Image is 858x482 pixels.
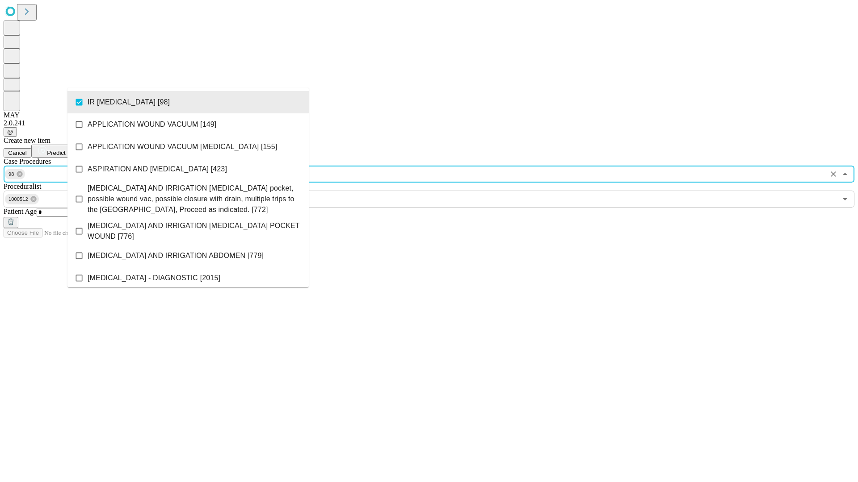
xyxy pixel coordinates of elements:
[5,169,25,179] div: 98
[4,148,31,158] button: Cancel
[7,129,13,135] span: @
[88,119,216,130] span: APPLICATION WOUND VACUUM [149]
[5,194,39,204] div: 1000512
[4,158,51,165] span: Scheduled Procedure
[4,127,17,137] button: @
[47,150,65,156] span: Predict
[88,273,220,283] span: [MEDICAL_DATA] - DIAGNOSTIC [2015]
[4,208,37,215] span: Patient Age
[5,169,18,179] span: 98
[88,141,277,152] span: APPLICATION WOUND VACUUM [MEDICAL_DATA] [155]
[4,119,854,127] div: 2.0.241
[88,164,227,175] span: ASPIRATION AND [MEDICAL_DATA] [423]
[4,183,41,190] span: Proceduralist
[8,150,27,156] span: Cancel
[4,111,854,119] div: MAY
[88,183,302,215] span: [MEDICAL_DATA] AND IRRIGATION [MEDICAL_DATA] pocket, possible wound vac, possible closure with dr...
[88,250,264,261] span: [MEDICAL_DATA] AND IRRIGATION ABDOMEN [779]
[827,168,840,180] button: Clear
[31,145,72,158] button: Predict
[88,97,170,108] span: IR [MEDICAL_DATA] [98]
[5,194,32,204] span: 1000512
[839,193,851,205] button: Open
[839,168,851,180] button: Close
[4,137,50,144] span: Create new item
[88,220,302,242] span: [MEDICAL_DATA] AND IRRIGATION [MEDICAL_DATA] POCKET WOUND [776]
